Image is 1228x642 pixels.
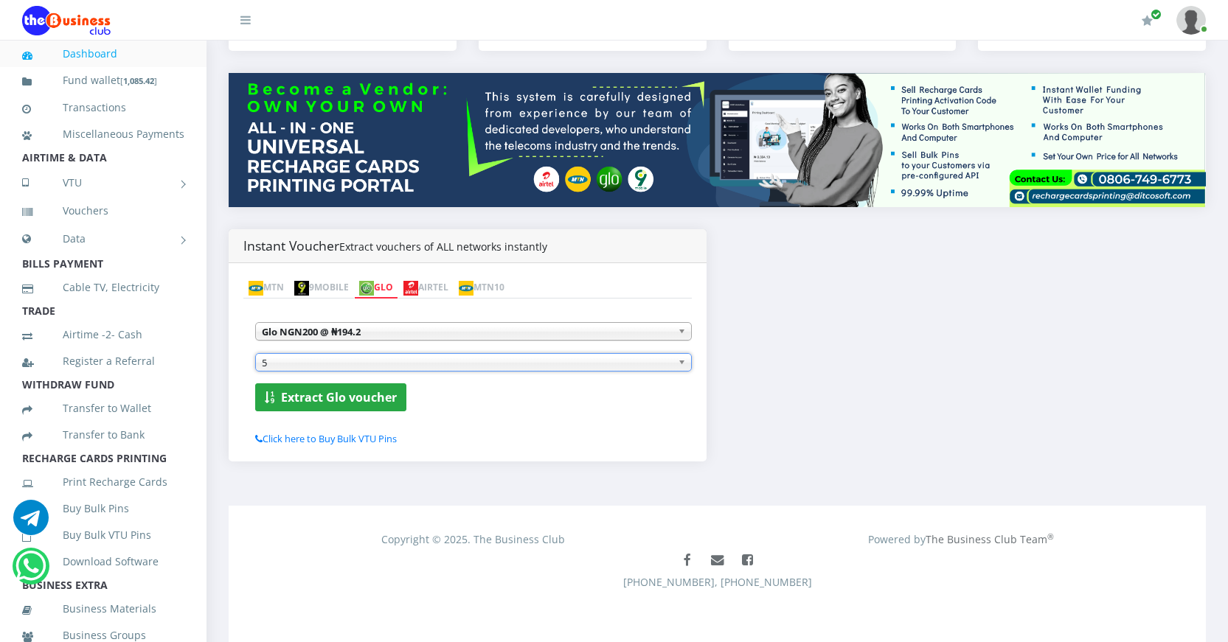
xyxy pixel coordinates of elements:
[22,592,184,626] a: Business Materials
[718,531,1206,547] div: Powered by
[294,281,309,296] img: 9mobile.png
[704,547,731,574] a: Mail us
[22,344,184,378] a: Register a Referral
[22,492,184,526] a: Buy Bulk Pins
[229,531,718,547] div: Copyright © 2025. The Business Club
[22,117,184,151] a: Miscellaneous Payments
[22,518,184,552] a: Buy Bulk VTU Pins
[243,238,692,254] h4: Instant Voucher
[249,281,263,296] img: mtn.png
[339,240,547,254] small: Extract vouchers of ALL networks instantly
[13,511,49,535] a: Chat for support
[359,281,374,296] img: glo.png
[22,194,184,228] a: Vouchers
[22,220,184,257] a: Data
[22,418,184,452] a: Transfer to Bank
[398,278,454,299] a: AIRTEL
[22,63,184,98] a: Fund wallet[1,085.42]
[22,545,184,579] a: Download Software
[262,325,361,338] b: Glo NGN200 @ ₦194.2
[22,164,184,201] a: VTU
[123,75,154,86] b: 1,085.42
[22,465,184,499] a: Print Recharge Cards
[1176,6,1206,35] img: User
[22,391,184,425] a: Transfer to Wallet
[734,547,761,574] a: Join The Business Club Group
[22,91,184,125] a: Transactions
[454,278,510,299] a: MTN10
[281,389,397,405] b: Extract Glo voucher
[262,354,672,371] span: 5
[255,383,406,411] button: Extract Glo voucher
[229,73,1206,207] img: multitenant_rcp.png
[22,318,184,352] a: Airtime -2- Cash
[926,532,1054,546] a: The Business Club Team®
[1151,9,1162,20] span: Renew/Upgrade Subscription
[120,75,157,86] small: [ ]
[354,278,398,299] a: GLO
[243,278,289,299] a: MTN
[1047,531,1054,542] sup: ®
[403,281,418,296] img: airtel.png
[255,432,397,445] a: Click here to Buy Bulk VTU Pins
[22,6,111,35] img: Logo
[673,547,701,574] a: Like The Business Club Page
[240,547,1195,621] div: [PHONE_NUMBER], [PHONE_NUMBER]
[459,281,473,296] img: mtn.png
[22,271,184,304] a: Cable TV, Electricity
[15,559,46,584] a: Chat for support
[289,278,354,299] a: 9MOBILE
[22,37,184,71] a: Dashboard
[1142,15,1153,27] i: Renew/Upgrade Subscription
